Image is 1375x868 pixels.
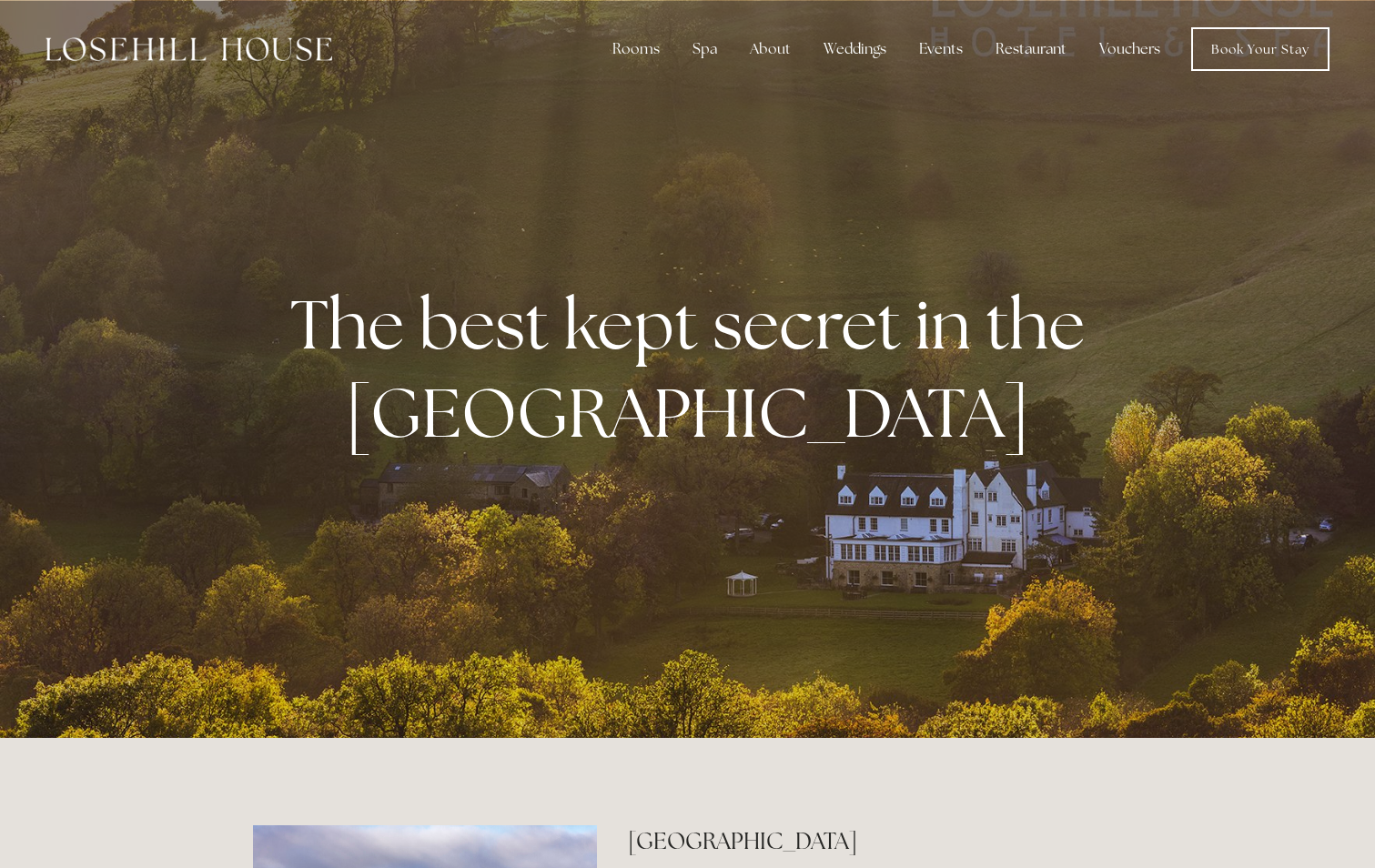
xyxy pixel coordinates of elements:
div: Rooms [598,31,674,67]
a: Vouchers [1085,31,1175,67]
div: Restaurant [981,31,1081,67]
strong: The best kept secret in the [GEOGRAPHIC_DATA] [290,279,1099,458]
img: Losehill House [45,37,332,61]
a: Book Your Stay [1191,27,1330,71]
div: Spa [678,31,732,67]
div: Weddings [809,31,901,67]
div: About [735,31,805,67]
h2: [GEOGRAPHIC_DATA] [628,825,1122,857]
div: Events [905,31,977,67]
